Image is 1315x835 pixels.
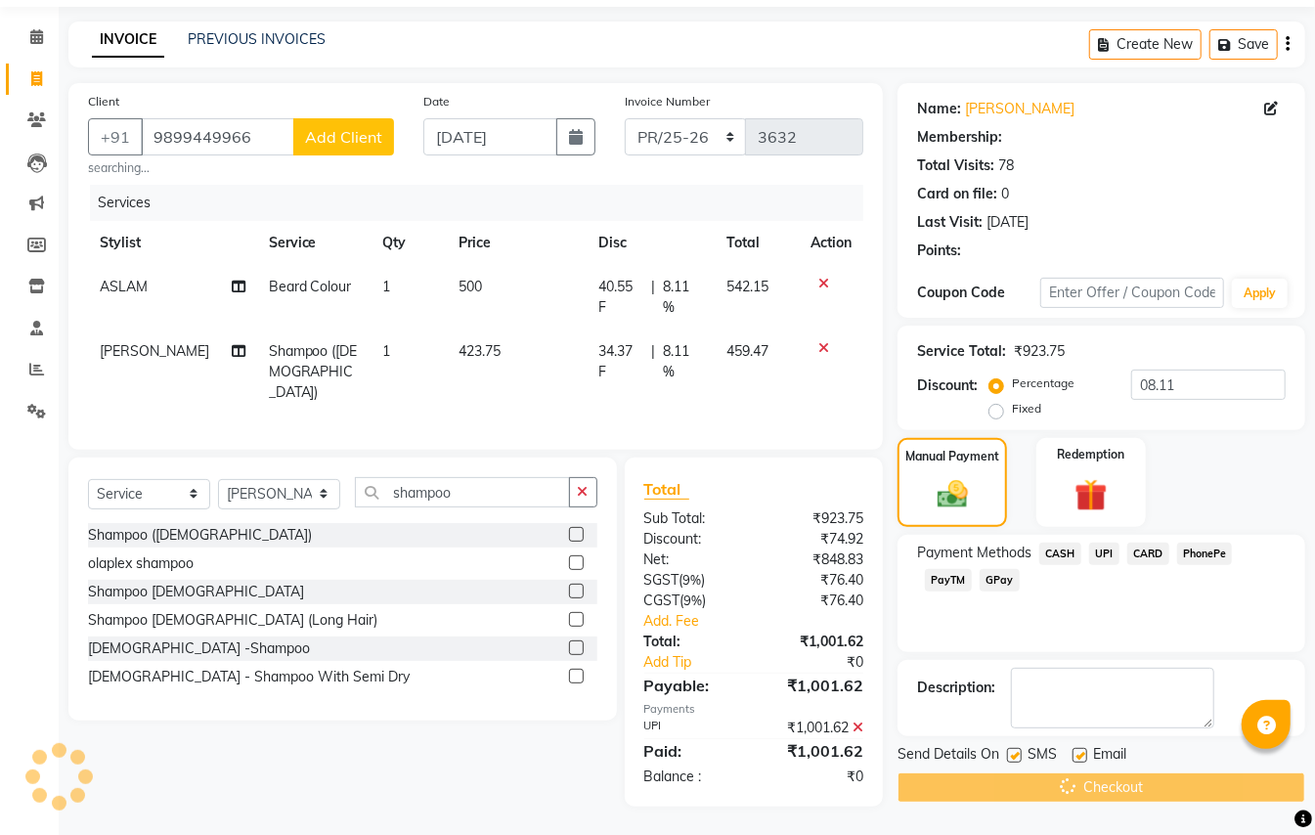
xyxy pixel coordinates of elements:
[141,118,294,155] input: Search by Name/Mobile/Email/Code
[598,277,643,318] span: 40.55 F
[754,718,878,738] div: ₹1,001.62
[684,593,703,608] span: 9%
[651,277,655,318] span: |
[644,592,680,609] span: CGST
[644,701,864,718] div: Payments
[998,155,1014,176] div: 78
[1057,446,1124,463] label: Redemption
[423,93,450,110] label: Date
[1089,29,1202,60] button: Create New
[100,342,209,360] span: [PERSON_NAME]
[1232,279,1288,308] button: Apply
[1065,475,1118,515] img: _gift.svg
[630,739,754,763] div: Paid:
[774,652,878,673] div: ₹0
[754,529,878,549] div: ₹74.92
[644,571,679,589] span: SGST
[917,341,1006,362] div: Service Total:
[383,278,391,295] span: 1
[459,342,501,360] span: 423.75
[754,549,878,570] div: ₹848.83
[625,93,710,110] label: Invoice Number
[1039,543,1081,565] span: CASH
[928,477,978,512] img: _cash.svg
[1028,744,1057,769] span: SMS
[447,221,587,265] th: Price
[587,221,715,265] th: Disc
[1093,744,1126,769] span: Email
[88,221,257,265] th: Stylist
[726,278,768,295] span: 542.15
[925,569,972,592] span: PayTM
[630,591,754,611] div: ( )
[630,632,754,652] div: Total:
[917,99,961,119] div: Name:
[644,479,689,500] span: Total
[88,582,304,602] div: Shampoo [DEMOGRAPHIC_DATA]
[100,278,148,295] span: ASLAM
[630,508,754,529] div: Sub Total:
[917,184,997,204] div: Card on file:
[898,744,999,769] span: Send Details On
[1127,543,1169,565] span: CARD
[917,127,1002,148] div: Membership:
[90,185,878,221] div: Services
[1209,29,1278,60] button: Save
[754,739,878,763] div: ₹1,001.62
[1012,400,1041,417] label: Fixed
[1014,341,1065,362] div: ₹923.75
[917,241,961,261] div: Points:
[917,678,995,698] div: Description:
[917,155,994,176] div: Total Visits:
[88,610,377,631] div: Shampoo [DEMOGRAPHIC_DATA] (Long Hair)
[965,99,1074,119] a: [PERSON_NAME]
[754,508,878,529] div: ₹923.75
[905,448,999,465] label: Manual Payment
[754,674,878,697] div: ₹1,001.62
[88,667,410,687] div: [DEMOGRAPHIC_DATA] - Shampoo With Semi Dry
[88,159,394,177] small: searching...
[372,221,448,265] th: Qty
[799,221,863,265] th: Action
[917,212,983,233] div: Last Visit:
[1012,374,1074,392] label: Percentage
[1177,543,1233,565] span: PhonePe
[1089,543,1119,565] span: UPI
[630,611,879,632] a: Add. Fee
[630,652,775,673] a: Add Tip
[88,525,312,546] div: Shampoo ([DEMOGRAPHIC_DATA])
[269,278,352,295] span: Beard Colour
[917,283,1040,303] div: Coupon Code
[598,341,643,382] span: 34.37 F
[630,570,754,591] div: ( )
[630,529,754,549] div: Discount:
[1040,278,1224,308] input: Enter Offer / Coupon Code
[88,638,310,659] div: [DEMOGRAPHIC_DATA] -Shampoo
[383,342,391,360] span: 1
[630,767,754,787] div: Balance :
[663,341,704,382] span: 8.11 %
[630,549,754,570] div: Net:
[355,477,570,507] input: Search or Scan
[257,221,372,265] th: Service
[754,591,878,611] div: ₹76.40
[305,127,382,147] span: Add Client
[269,342,358,401] span: Shampoo ([DEMOGRAPHIC_DATA])
[651,341,655,382] span: |
[917,375,978,396] div: Discount:
[726,342,768,360] span: 459.47
[188,30,326,48] a: PREVIOUS INVOICES
[980,569,1020,592] span: GPay
[1001,184,1009,204] div: 0
[715,221,799,265] th: Total
[630,718,754,738] div: UPI
[88,93,119,110] label: Client
[986,212,1029,233] div: [DATE]
[683,572,702,588] span: 9%
[88,553,194,574] div: olaplex shampoo
[754,570,878,591] div: ₹76.40
[459,278,482,295] span: 500
[917,543,1031,563] span: Payment Methods
[92,22,164,58] a: INVOICE
[88,118,143,155] button: +91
